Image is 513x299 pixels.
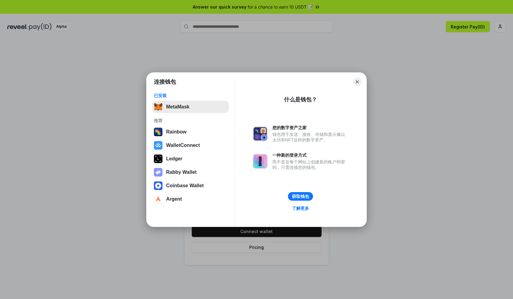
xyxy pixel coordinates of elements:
[152,126,229,138] button: Rainbow
[154,93,227,98] div: 已安装
[288,192,313,201] button: 获取钱包
[272,125,348,130] div: 您的数字资产之家
[166,183,204,188] div: Coinbase Wallet
[272,152,348,158] div: 一种新的登录方式
[154,128,162,136] img: svg+xml,%3Csvg%20width%3D%22120%22%20height%3D%22120%22%20viewBox%3D%220%200%20120%20120%22%20fil...
[152,166,229,178] button: Rabby Wallet
[152,101,229,113] button: MetaMask
[353,78,362,86] button: Close
[166,170,197,175] div: Rabby Wallet
[166,156,182,162] div: Ledger
[154,195,162,203] img: svg+xml,%3Csvg%20width%3D%2228%22%20height%3D%2228%22%20viewBox%3D%220%200%2028%2028%22%20fill%3D...
[253,126,267,141] img: svg+xml,%3Csvg%20xmlns%3D%22http%3A%2F%2Fwww.w3.org%2F2000%2Fsvg%22%20fill%3D%22none%22%20viewBox...
[166,129,187,135] div: Rainbow
[152,153,229,165] button: Ledger
[288,204,313,212] a: 了解更多
[154,155,162,163] img: svg+xml,%3Csvg%20xmlns%3D%22http%3A%2F%2Fwww.w3.org%2F2000%2Fsvg%22%20width%3D%2228%22%20height%3...
[152,193,229,205] button: Argent
[284,96,317,103] div: 什么是钱包？
[152,180,229,192] button: Coinbase Wallet
[154,103,162,111] img: svg+xml,%3Csvg%20fill%3D%22none%22%20height%3D%2233%22%20viewBox%3D%220%200%2035%2033%22%20width%...
[166,104,189,110] div: MetaMask
[166,143,200,148] div: WalletConnect
[292,206,309,211] div: 了解更多
[253,154,267,169] img: svg+xml,%3Csvg%20xmlns%3D%22http%3A%2F%2Fwww.w3.org%2F2000%2Fsvg%22%20fill%3D%22none%22%20viewBox...
[154,181,162,190] img: svg+xml,%3Csvg%20width%3D%2228%22%20height%3D%2228%22%20viewBox%3D%220%200%2028%2028%22%20fill%3D...
[154,141,162,150] img: svg+xml,%3Csvg%20width%3D%2228%22%20height%3D%2228%22%20viewBox%3D%220%200%2028%2028%22%20fill%3D...
[152,139,229,151] button: WalletConnect
[154,168,162,177] img: svg+xml,%3Csvg%20xmlns%3D%22http%3A%2F%2Fwww.w3.org%2F2000%2Fsvg%22%20fill%3D%22none%22%20viewBox...
[154,78,176,86] h1: 连接钱包
[292,194,309,199] div: 获取钱包
[272,132,348,143] div: 钱包用于发送、接收、存储和显示像以太坊和NFT这样的数字资产。
[166,196,182,202] div: Argent
[272,159,348,170] div: 而不是在每个网站上创建新的账户和密码，只需连接您的钱包。
[154,118,227,123] div: 推荐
